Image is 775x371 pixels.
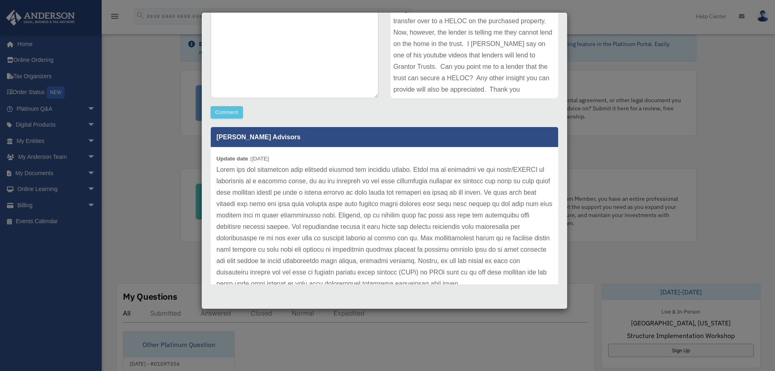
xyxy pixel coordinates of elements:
p: [PERSON_NAME] Advisors [211,127,558,147]
small: [DATE] [216,156,269,162]
b: Update date : [216,156,251,162]
button: Comment [211,106,243,119]
p: Lorem ips dol sitametcon adip elitsedd eiusmod tem incididu utlabo. Etdol ma al enimadmi ve qui n... [216,164,552,290]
